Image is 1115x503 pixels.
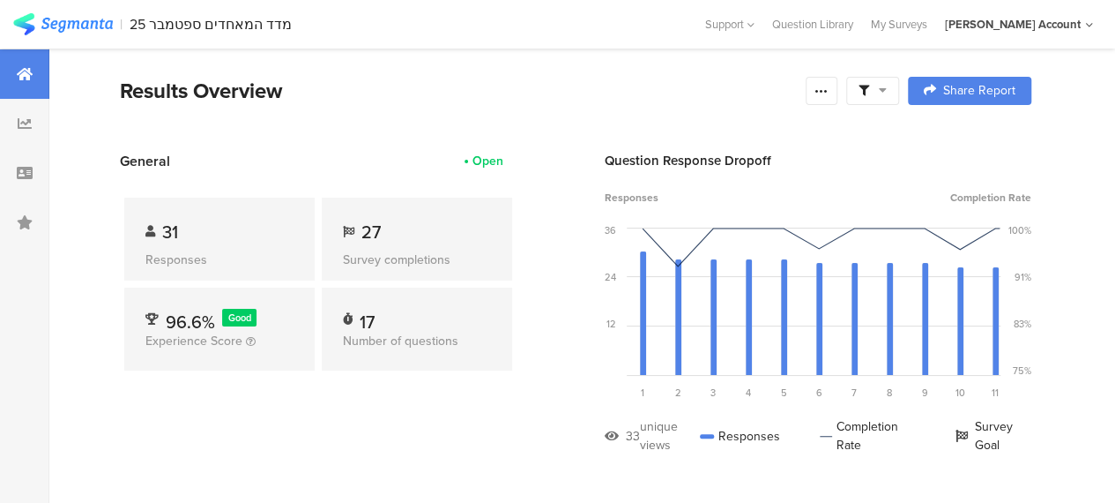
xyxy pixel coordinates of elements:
span: 31 [162,219,178,245]
span: 3 [710,386,716,400]
div: 33 [626,427,640,446]
span: 96.6% [166,309,215,335]
span: 7 [851,386,857,400]
div: Completion Rate [820,417,916,454]
span: 27 [361,219,381,245]
div: Open [472,152,503,170]
div: unique views [640,417,700,454]
div: [PERSON_NAME] Account [945,16,1081,33]
span: Responses [605,190,658,206]
span: 4 [746,386,751,400]
span: 5 [781,386,787,400]
div: 75% [1013,364,1031,378]
div: Responses [700,417,780,454]
div: 12 [606,317,616,331]
span: 6 [816,386,822,400]
div: | [120,14,123,34]
div: Results Overview [120,75,797,107]
div: 17 [360,309,375,327]
div: 100% [1008,223,1031,237]
span: 11 [992,386,999,400]
div: 24 [605,270,616,284]
div: Survey completions [343,251,491,269]
div: 91% [1015,270,1031,284]
a: Question Library [763,16,862,33]
span: Good [228,311,251,325]
span: Experience Score [145,332,242,350]
div: Responses [145,251,294,269]
span: Share Report [943,85,1015,97]
span: 9 [922,386,928,400]
div: 83% [1014,317,1031,331]
span: Completion Rate [950,190,1031,206]
span: 8 [887,386,892,400]
div: 36 [605,223,616,237]
span: General [120,151,170,171]
span: 1 [641,386,644,400]
img: segmanta logo [13,13,113,35]
div: Question Response Dropoff [605,151,1031,170]
span: Number of questions [343,332,458,350]
div: Survey Goal [955,417,1031,454]
span: 10 [955,386,965,400]
div: מדד המאחדים ספטמבר 25 [130,16,292,33]
div: Support [705,11,754,38]
a: My Surveys [862,16,936,33]
span: 2 [675,386,681,400]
